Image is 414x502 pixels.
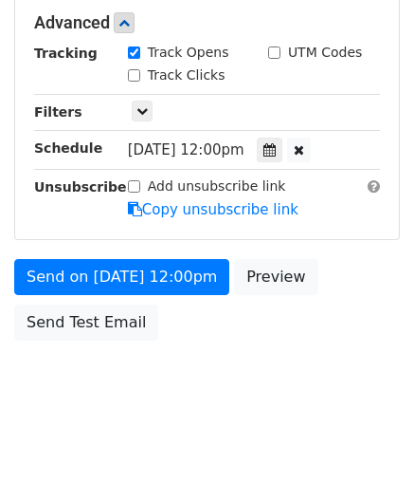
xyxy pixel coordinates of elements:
strong: Filters [34,104,82,120]
label: Track Opens [148,43,229,63]
label: Track Clicks [148,65,225,85]
label: Add unsubscribe link [148,177,286,196]
span: [DATE] 12:00pm [128,141,244,158]
h5: Advanced [34,12,380,33]
a: Copy unsubscribe link [128,201,298,218]
a: Send Test Email [14,305,158,341]
a: Preview [234,259,317,295]
strong: Tracking [34,46,98,61]
strong: Schedule [34,140,102,156]
a: Send on [DATE] 12:00pm [14,259,229,295]
strong: Unsubscribe [34,179,127,195]
label: UTM Codes [288,43,362,63]
iframe: Chat Widget [319,411,414,502]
